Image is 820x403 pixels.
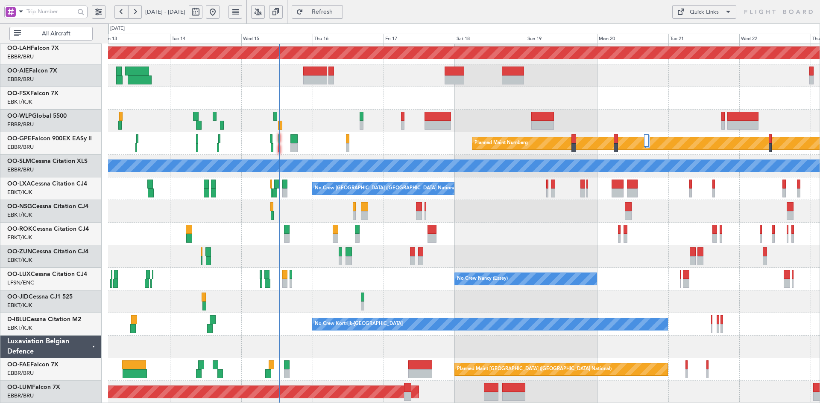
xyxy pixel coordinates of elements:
input: Trip Number [26,5,75,18]
button: Quick Links [672,5,736,19]
div: Planned Maint [GEOGRAPHIC_DATA] ([GEOGRAPHIC_DATA] National) [457,363,612,376]
a: OO-LUXCessna Citation CJ4 [7,271,87,277]
a: EBKT/KJK [7,188,32,196]
span: D-IBLU [7,316,26,322]
span: OO-JID [7,294,29,300]
button: All Aircraft [9,27,93,41]
a: EBBR/BRU [7,75,34,83]
span: OO-FAE [7,362,30,368]
div: No Crew Nancy (Essey) [457,273,508,285]
a: OO-LUMFalcon 7X [7,384,60,390]
div: Mon 13 [99,34,170,44]
span: OO-ROK [7,226,32,232]
span: [DATE] - [DATE] [145,8,185,16]
div: Fri 17 [384,34,455,44]
div: Thu 16 [313,34,384,44]
a: EBBR/BRU [7,143,34,151]
div: Mon 20 [597,34,668,44]
div: Quick Links [690,8,719,17]
a: OO-WLPGlobal 5500 [7,113,67,119]
span: OO-NSG [7,203,32,209]
div: Tue 14 [170,34,241,44]
a: OO-FSXFalcon 7X [7,90,59,96]
a: EBKT/KJK [7,256,32,264]
span: OO-LXA [7,181,31,187]
button: Refresh [292,5,343,19]
a: OO-LAHFalcon 7X [7,45,59,51]
a: EBKT/KJK [7,302,32,309]
a: OO-ROKCessna Citation CJ4 [7,226,89,232]
a: OO-SLMCessna Citation XLS [7,158,88,164]
a: EBKT/KJK [7,234,32,241]
a: D-IBLUCessna Citation M2 [7,316,81,322]
div: No Crew Kortrijk-[GEOGRAPHIC_DATA] [315,318,403,331]
span: OO-LUM [7,384,32,390]
a: EBKT/KJK [7,211,32,219]
a: OO-NSGCessna Citation CJ4 [7,203,88,209]
a: OO-ZUNCessna Citation CJ4 [7,249,88,255]
span: OO-AIE [7,68,29,74]
a: EBBR/BRU [7,166,34,174]
a: EBBR/BRU [7,121,34,128]
div: [DATE] [110,25,125,32]
a: OO-GPEFalcon 900EX EASy II [7,136,92,142]
a: EBKT/KJK [7,324,32,332]
div: Sun 19 [526,34,597,44]
a: EBBR/BRU [7,53,34,61]
div: Planned Maint Nurnberg [474,137,528,150]
span: OO-SLM [7,158,31,164]
a: OO-LXACessna Citation CJ4 [7,181,87,187]
a: OO-FAEFalcon 7X [7,362,59,368]
span: Refresh [305,9,340,15]
span: OO-LUX [7,271,31,277]
div: No Crew [GEOGRAPHIC_DATA] ([GEOGRAPHIC_DATA] National) [315,182,458,195]
a: EBKT/KJK [7,98,32,106]
div: Wed 22 [739,34,811,44]
a: EBBR/BRU [7,369,34,377]
div: Tue 21 [668,34,740,44]
span: OO-FSX [7,90,30,96]
div: Sat 18 [455,34,526,44]
a: LFSN/ENC [7,279,34,287]
div: Wed 15 [241,34,313,44]
a: OO-AIEFalcon 7X [7,68,57,74]
span: OO-WLP [7,113,32,119]
span: OO-LAH [7,45,31,51]
span: All Aircraft [23,31,90,37]
span: OO-ZUN [7,249,32,255]
a: EBBR/BRU [7,392,34,400]
a: OO-JIDCessna CJ1 525 [7,294,73,300]
span: OO-GPE [7,136,32,142]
